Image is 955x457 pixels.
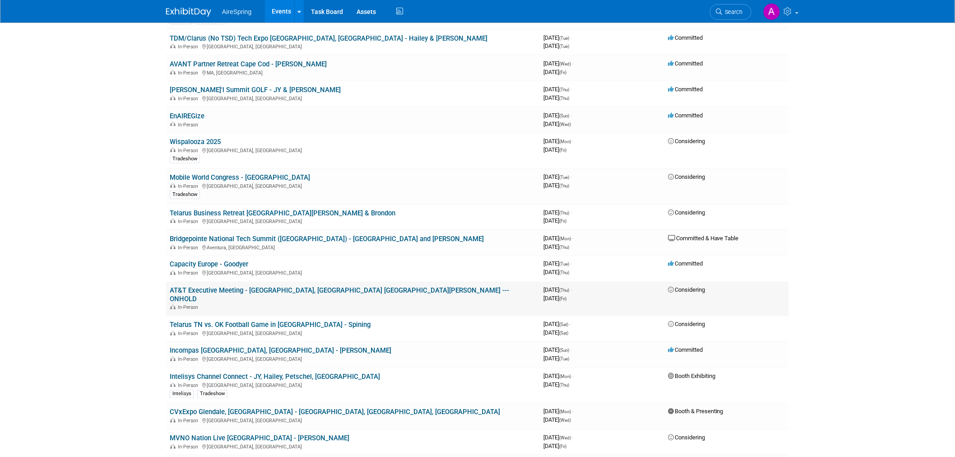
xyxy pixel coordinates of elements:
span: [DATE] [543,173,572,180]
span: (Mon) [559,236,571,241]
a: AT&T Executive Meeting - [GEOGRAPHIC_DATA], [GEOGRAPHIC_DATA] [GEOGRAPHIC_DATA][PERSON_NAME] --- ... [170,287,509,303]
span: [DATE] [543,42,569,49]
span: Search [722,9,743,15]
span: Committed [668,112,703,119]
span: [DATE] [543,217,566,224]
span: (Fri) [559,219,566,224]
div: Tradeshow [197,390,227,398]
span: [DATE] [543,112,572,119]
span: [DATE] [543,261,572,267]
div: [GEOGRAPHIC_DATA], [GEOGRAPHIC_DATA] [170,355,536,363]
span: (Tue) [559,262,569,267]
div: [GEOGRAPHIC_DATA], [GEOGRAPHIC_DATA] [170,443,536,450]
a: EnAIREGize [170,112,204,120]
span: Committed [668,347,703,354]
img: In-Person Event [170,270,176,275]
span: Considering [668,209,705,216]
span: (Mon) [559,410,571,415]
span: [DATE] [543,209,572,216]
span: [DATE] [543,94,569,101]
div: [GEOGRAPHIC_DATA], [GEOGRAPHIC_DATA] [170,94,536,102]
span: (Sat) [559,331,568,336]
span: (Tue) [559,175,569,180]
img: In-Person Event [170,183,176,188]
span: In-Person [178,70,201,76]
span: - [572,60,574,67]
a: MVNO Nation Live [GEOGRAPHIC_DATA] - [PERSON_NAME] [170,434,349,443]
div: [GEOGRAPHIC_DATA], [GEOGRAPHIC_DATA] [170,330,536,337]
div: [GEOGRAPHIC_DATA], [GEOGRAPHIC_DATA] [170,42,536,50]
span: - [570,287,572,294]
div: [GEOGRAPHIC_DATA], [GEOGRAPHIC_DATA] [170,182,536,189]
span: (Thu) [559,183,569,188]
span: - [570,173,572,180]
span: (Wed) [559,418,571,423]
img: In-Person Event [170,245,176,249]
span: - [570,209,572,216]
span: Booth Exhibiting [668,373,715,380]
a: Capacity Europe - Goodyer [170,261,248,269]
img: In-Person Event [170,96,176,100]
span: Committed [668,261,703,267]
span: - [572,434,574,441]
span: (Thu) [559,288,569,293]
span: [DATE] [543,269,569,276]
span: [DATE] [543,60,574,67]
span: In-Person [178,270,201,276]
span: (Sun) [559,348,569,353]
span: In-Person [178,122,201,128]
span: In-Person [178,183,201,189]
span: Committed [668,60,703,67]
span: [DATE] [543,330,568,336]
span: [DATE] [543,295,566,302]
span: (Fri) [559,444,566,449]
div: Intelisys [170,390,194,398]
img: In-Person Event [170,331,176,336]
a: Intelisys Channel Connect - JY, Hailey, Petschel, [GEOGRAPHIC_DATA] [170,373,380,381]
span: [DATE] [543,434,574,441]
a: [PERSON_NAME]'l Summit GOLF - JY & [PERSON_NAME] [170,86,341,94]
span: - [570,34,572,41]
img: In-Person Event [170,122,176,126]
span: [DATE] [543,121,571,127]
span: In-Person [178,44,201,50]
img: In-Person Event [170,444,176,449]
span: - [570,347,572,354]
span: Committed & Have Table [668,235,739,242]
span: (Wed) [559,436,571,441]
span: (Sat) [559,322,568,327]
div: MA, [GEOGRAPHIC_DATA] [170,69,536,76]
img: In-Person Event [170,44,176,48]
span: - [572,373,574,380]
span: (Fri) [559,148,566,153]
img: In-Person Event [170,383,176,387]
span: [DATE] [543,243,569,250]
span: [DATE] [543,373,574,380]
span: Considering [668,138,705,145]
span: (Wed) [559,122,571,127]
span: (Tue) [559,36,569,41]
span: [DATE] [543,382,569,388]
a: Telarus Business Retreat [GEOGRAPHIC_DATA][PERSON_NAME] & Brondon [170,209,395,217]
span: [DATE] [543,86,572,93]
img: ExhibitDay [166,8,211,17]
span: In-Person [178,418,201,424]
img: Aila Ortiaga [763,3,780,20]
span: Considering [668,287,705,294]
span: [DATE] [543,138,574,145]
span: [DATE] [543,287,572,294]
a: Mobile World Congress - [GEOGRAPHIC_DATA] [170,173,310,182]
img: In-Person Event [170,305,176,309]
span: In-Person [178,357,201,363]
span: In-Person [178,96,201,102]
span: [DATE] [543,182,569,189]
span: (Thu) [559,87,569,92]
span: (Thu) [559,210,569,215]
span: In-Person [178,148,201,154]
span: (Thu) [559,96,569,101]
span: Committed [668,34,703,41]
div: [GEOGRAPHIC_DATA], [GEOGRAPHIC_DATA] [170,417,536,424]
span: (Sun) [559,113,569,118]
span: - [570,86,572,93]
span: - [570,321,571,328]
